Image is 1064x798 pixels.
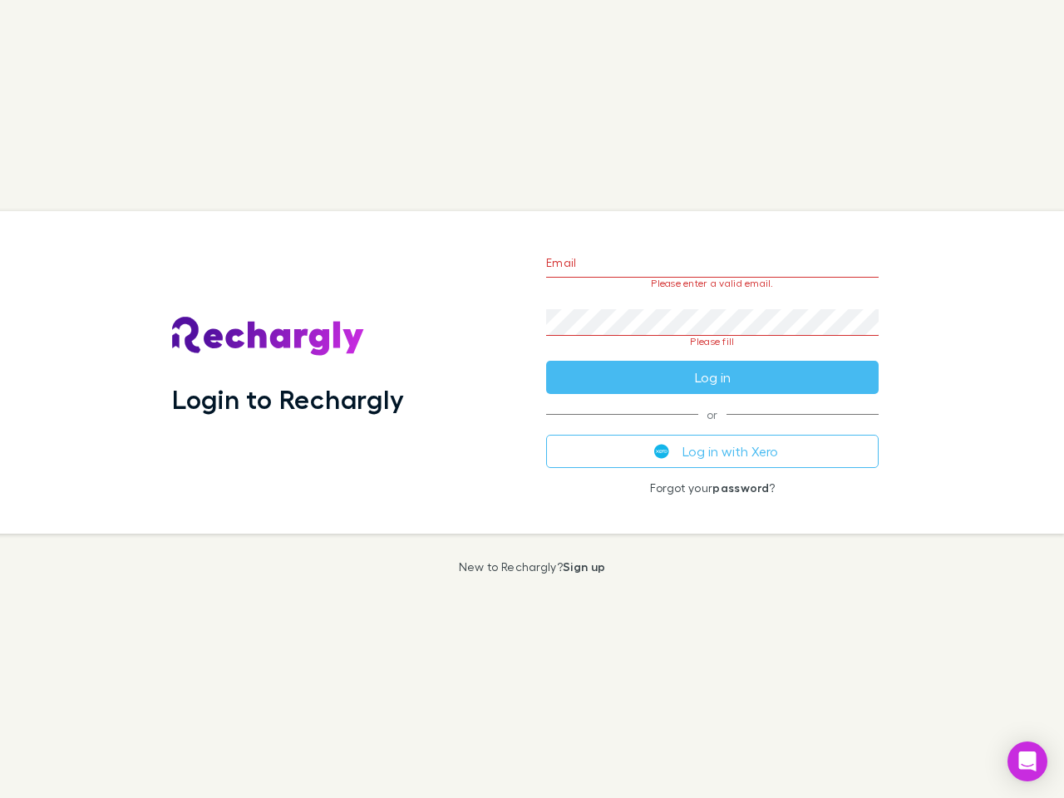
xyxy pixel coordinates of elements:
p: Please fill [546,336,879,347]
h1: Login to Rechargly [172,383,404,415]
button: Log in with Xero [546,435,879,468]
span: or [546,414,879,415]
p: New to Rechargly? [459,560,606,574]
a: Sign up [563,559,605,574]
button: Log in [546,361,879,394]
a: password [712,480,769,495]
div: Open Intercom Messenger [1007,741,1047,781]
p: Forgot your ? [546,481,879,495]
img: Rechargly's Logo [172,317,365,357]
img: Xero's logo [654,444,669,459]
p: Please enter a valid email. [546,278,879,289]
